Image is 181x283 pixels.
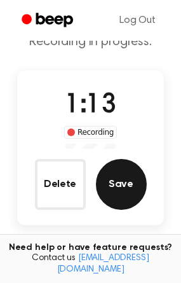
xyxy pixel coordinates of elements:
a: [EMAIL_ADDRESS][DOMAIN_NAME] [57,254,149,274]
span: 1:13 [65,92,116,119]
p: Recording in progress. [10,34,171,50]
a: Beep [13,8,84,33]
button: Save Audio Record [96,159,147,210]
button: Delete Audio Record [35,159,86,210]
span: Contact us [8,253,173,275]
div: Recording [64,126,117,139]
a: Log Out [107,5,168,36]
